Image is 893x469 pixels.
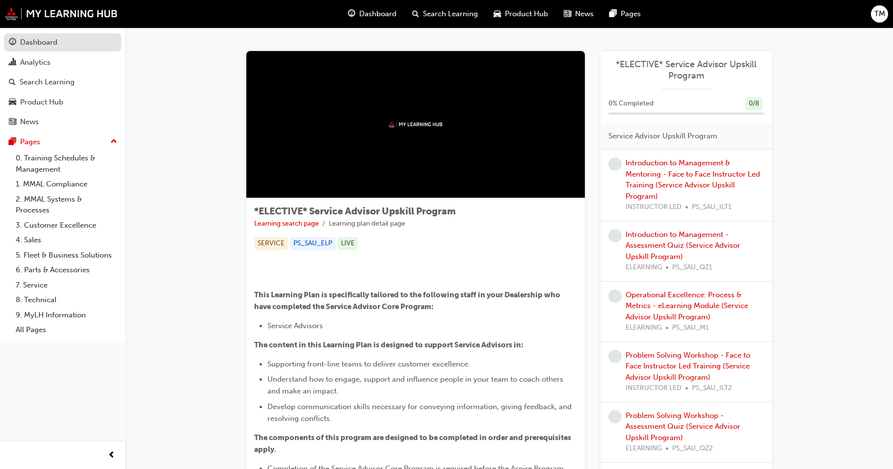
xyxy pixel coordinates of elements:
span: Search Learning [423,8,478,20]
span: The content in this Learning Plan is designed to support Service Advisors in: [254,340,524,349]
span: Service Advisor Upskill Program [608,130,717,142]
span: pages-icon [609,8,617,20]
img: mmal [389,121,443,128]
span: Develop communication skills necessary for conveying information, giving feedback, and resolving ... [267,402,574,423]
span: learningRecordVerb_NONE-icon [608,229,622,242]
a: Product Hub [4,93,121,111]
button: Pages [4,133,121,151]
a: Problem Solving Workshop - Assessment Quiz (Service Advisor Upskill Program) [626,411,740,442]
span: TM [874,8,885,20]
div: Product Hub [20,97,63,108]
span: learningRecordVerb_NONE-icon [608,157,622,171]
div: Dashboard [20,37,57,48]
span: Product Hub [505,8,548,20]
a: 6. Parts & Accessories [12,262,121,278]
span: PS_SAU_QZ1 [672,262,712,273]
span: 0 % Completed [608,98,654,109]
div: SERVICE [254,237,288,250]
div: LIVE [338,237,358,250]
a: Introduction to Management & Mentoring - Face to Face Instructor Led Training (Service Advisor Up... [626,158,760,201]
a: 9. MyLH Information [12,308,121,323]
span: PS_SAU_ILT2 [692,383,732,394]
button: DashboardAnalyticsSearch LearningProduct HubNews [4,31,121,133]
a: 7. Service [12,278,121,293]
a: Analytics [4,53,121,72]
span: PS_SAU_QZ2 [672,443,713,454]
span: News [575,8,594,20]
a: Problem Solving Workshop - Face to Face Instructor Led Training (Service Advisor Upskill Program) [626,351,750,382]
span: up-icon [110,135,117,148]
a: pages-iconPages [602,4,649,24]
span: INSTRUCTOR LED [626,202,682,213]
a: 8. Technical [12,292,121,308]
button: TM [871,5,888,23]
span: prev-icon [108,449,115,462]
span: Understand how to engage, support and influence people in your team to coach others and make an i... [267,375,565,395]
span: learningRecordVerb_NONE-icon [608,289,622,303]
img: mmal [5,7,118,20]
a: Dashboard [4,33,121,52]
span: Pages [621,8,641,20]
a: Operational Excellence: Process & Metrics - eLearning Module (Service Advisor Upskill Program) [626,290,748,321]
a: 3. Customer Excellence [12,218,121,233]
span: guage-icon [9,38,16,47]
span: news-icon [564,8,571,20]
a: *ELECTIVE* Service Advisor Upskill Program [608,59,764,81]
span: car-icon [9,98,16,107]
span: ELEARNING [626,443,662,454]
span: guage-icon [348,8,355,20]
span: The components of this program are designed to be completed in order and prerequisites apply. [254,433,573,454]
a: Introduction to Management - Assessment Quiz (Service Advisor Upskill Program) [626,230,740,261]
span: chart-icon [9,58,16,67]
span: PS_SAU_ILT1 [692,202,732,213]
span: search-icon [9,78,16,87]
div: Pages [20,136,40,148]
a: guage-iconDashboard [340,4,404,24]
div: 0 / 8 [745,97,762,110]
div: Search Learning [20,77,75,88]
a: Learning search page [254,219,319,228]
div: PS_SAU_ELP [290,237,336,250]
span: Dashboard [359,8,396,20]
span: *ELECTIVE* Service Advisor Upskill Program [254,206,456,217]
a: car-iconProduct Hub [486,4,556,24]
a: news-iconNews [556,4,602,24]
a: 4. Sales [12,233,121,248]
span: This Learning Plan is specifically tailored to the following staff in your Dealership who have co... [254,290,562,311]
div: Analytics [20,57,51,68]
a: News [4,113,121,131]
a: search-iconSearch Learning [404,4,486,24]
a: 5. Fleet & Business Solutions [12,248,121,263]
a: All Pages [12,322,121,338]
span: learningRecordVerb_NONE-icon [608,410,622,423]
span: Supporting front-line teams to deliver customer excellence. [267,360,470,368]
li: Learning plan detail page [329,218,405,230]
span: news-icon [9,118,16,127]
span: INSTRUCTOR LED [626,383,682,394]
span: ELEARNING [626,262,662,273]
span: search-icon [412,8,419,20]
a: Search Learning [4,73,121,91]
span: Service Advisors [267,321,323,330]
a: 2. MMAL Systems & Processes [12,192,121,218]
span: ELEARNING [626,322,662,334]
a: 1. MMAL Compliance [12,177,121,192]
a: 0. Training Schedules & Management [12,151,121,177]
span: PS_SAU_M1 [672,322,709,334]
span: pages-icon [9,138,16,147]
div: News [20,116,39,128]
span: learningRecordVerb_NONE-icon [608,350,622,363]
span: car-icon [494,8,501,20]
